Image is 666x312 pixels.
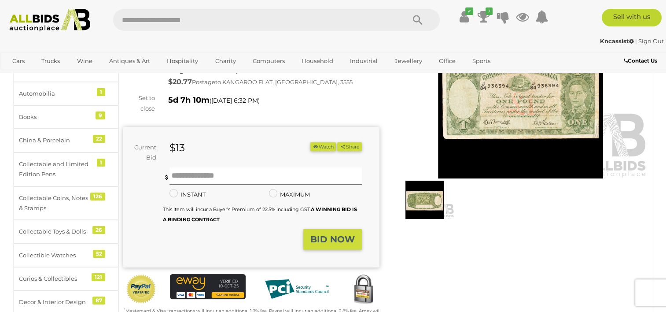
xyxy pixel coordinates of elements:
div: 1 [97,159,105,167]
div: 26 [92,226,105,234]
div: 121 [92,273,105,281]
div: Collectible Watches [19,250,92,260]
div: Books [19,112,92,122]
a: Sell with us [602,9,662,26]
div: 87 [92,297,105,305]
strong: BID NOW [310,234,355,245]
a: Computers [247,54,291,68]
a: Kncassist [600,37,635,45]
div: Decor & Interior Design [19,297,92,307]
span: to KANGAROO FLAT, [GEOGRAPHIC_DATA], 3555 [215,78,353,85]
strong: $20.77 [168,78,192,86]
strong: $13 [169,141,185,154]
li: Watch this item [310,142,336,152]
label: INSTANT [169,189,206,200]
a: Collectable and Limited Edition Pens 1 [13,152,118,186]
a: Cars [7,54,30,68]
img: Official PayPal Seal [125,274,157,305]
a: Collectable Coins, Notes & Stamps 126 [13,186,118,220]
a: Sign Out [638,37,664,45]
button: BID NOW [303,229,362,250]
div: Collectable Coins, Notes & Stamps [19,193,92,214]
i: 7 [486,7,493,15]
img: PCI DSS compliant [259,274,335,305]
div: Collectable Toys & Dolls [19,227,92,237]
strong: Kncassist [600,37,634,45]
img: Australian 1942 Armitage McFarlane One Pound Note J84 936394 [395,181,454,219]
a: China & Porcelain 22 [13,129,118,152]
div: 22 [93,135,105,143]
span: ( ) [210,97,260,104]
a: Trucks [36,54,66,68]
a: [GEOGRAPHIC_DATA] [7,68,81,83]
a: Books 9 [13,105,118,129]
div: 52 [93,250,105,258]
span: | [635,37,637,45]
a: Curios & Collectibles 121 [13,267,118,290]
button: Watch [310,142,336,152]
a: Collectable Toys & Dolls 26 [13,220,118,243]
button: Search [396,9,440,31]
a: Automobilia 1 [13,82,118,105]
div: Current Bid [123,142,163,163]
img: Secured by Rapid SSL [348,274,379,305]
a: Hospitality [161,54,204,68]
div: China & Porcelain [19,135,92,145]
a: Industrial [344,54,383,68]
img: eWAY Payment Gateway [170,274,246,299]
a: Wine [71,54,98,68]
a: Collectible Watches 52 [13,244,118,267]
strong: Freight or Local Pickup [168,67,240,74]
div: Curios & Collectibles [19,274,92,284]
a: 7 [477,9,490,25]
div: Postage [168,76,379,89]
button: Share [337,142,361,152]
a: Household [296,54,339,68]
a: ✔ [458,9,471,25]
a: Office [433,54,461,68]
div: Automobilia [19,89,92,99]
img: Allbids.com.au [5,9,95,32]
strong: 5d 7h 10m [168,95,210,105]
a: Antiques & Art [103,54,156,68]
small: This Item will incur a Buyer's Premium of 22.5% including GST. [163,206,357,223]
label: MAXIMUM [269,189,310,200]
div: 1 [97,88,105,96]
div: 126 [90,193,105,201]
img: Australian 1942 Armitage McFarlane One Pound Note J84 936394 [393,13,649,178]
a: Jewellery [389,54,428,68]
i: ✔ [465,7,473,15]
a: Charity [209,54,241,68]
div: Collectable and Limited Edition Pens [19,159,92,180]
div: 9 [96,111,105,119]
a: Sports [467,54,496,68]
div: Set to close [117,93,162,114]
span: [DATE] 6:32 PM [211,97,258,104]
b: Contact Us [624,57,657,64]
a: Contact Us [624,56,659,66]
